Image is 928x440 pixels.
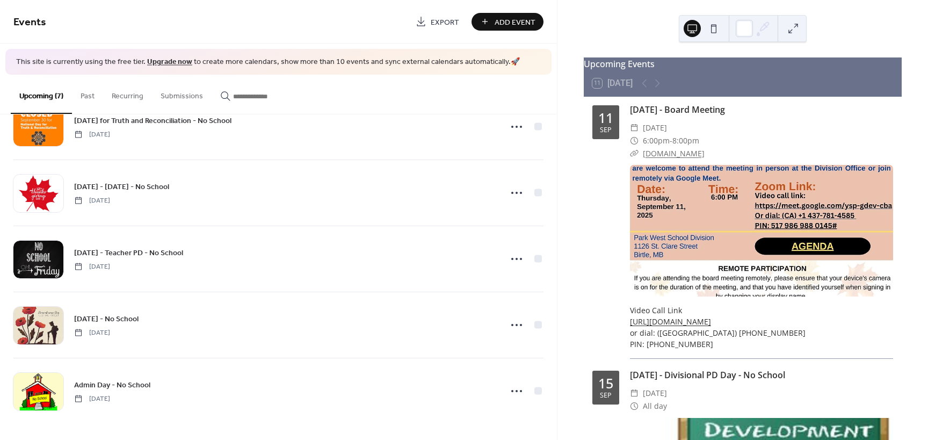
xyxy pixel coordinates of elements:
[16,57,520,68] span: This site is currently using the free tier. to create more calendars, show more than 10 events an...
[152,75,212,113] button: Submissions
[643,148,705,158] a: [DOMAIN_NAME]
[643,134,670,147] span: 6:00pm
[600,392,612,399] div: Sep
[74,129,110,139] span: [DATE]
[630,134,639,147] div: ​
[74,247,183,259] a: [DATE] - Teacher PD - No School
[630,305,893,350] div: Video Call Link or dial: ([GEOGRAPHIC_DATA]) [PHONE_NUMBER] PIN: [PHONE_NUMBER]
[408,13,467,31] a: Export
[74,328,110,337] span: [DATE]
[74,394,110,403] span: [DATE]
[630,104,725,116] a: [DATE] - Board Meeting
[643,387,667,400] span: [DATE]
[74,114,231,127] a: [DATE] for Truth and Reconciliation - No School
[630,147,639,160] div: ​
[584,57,902,70] div: Upcoming Events
[630,400,639,413] div: ​
[11,75,72,114] button: Upcoming (7)
[495,17,535,28] span: Add Event
[74,247,183,258] span: [DATE] - Teacher PD - No School
[630,387,639,400] div: ​
[472,13,543,31] button: Add Event
[74,181,169,192] span: [DATE] - [DATE] - No School
[643,400,667,413] span: All day
[74,313,139,325] a: [DATE] - No School
[630,369,893,381] div: [DATE] - Divisional PD Day - No School
[74,196,110,205] span: [DATE]
[643,121,667,134] span: [DATE]
[630,121,639,134] div: ​
[147,55,192,69] a: Upgrade now
[103,75,152,113] button: Recurring
[74,115,231,126] span: [DATE] for Truth and Reconciliation - No School
[598,377,613,390] div: 15
[630,316,711,327] a: [URL][DOMAIN_NAME]
[72,75,103,113] button: Past
[74,181,169,193] a: [DATE] - [DATE] - No School
[670,134,672,147] span: -
[431,17,459,28] span: Export
[74,379,150,391] span: Admin Day - No School
[600,127,612,134] div: Sep
[74,379,150,391] a: Admin Day - No School
[74,313,139,324] span: [DATE] - No School
[13,12,46,33] span: Events
[672,134,699,147] span: 8:00pm
[598,111,613,125] div: 11
[74,262,110,271] span: [DATE]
